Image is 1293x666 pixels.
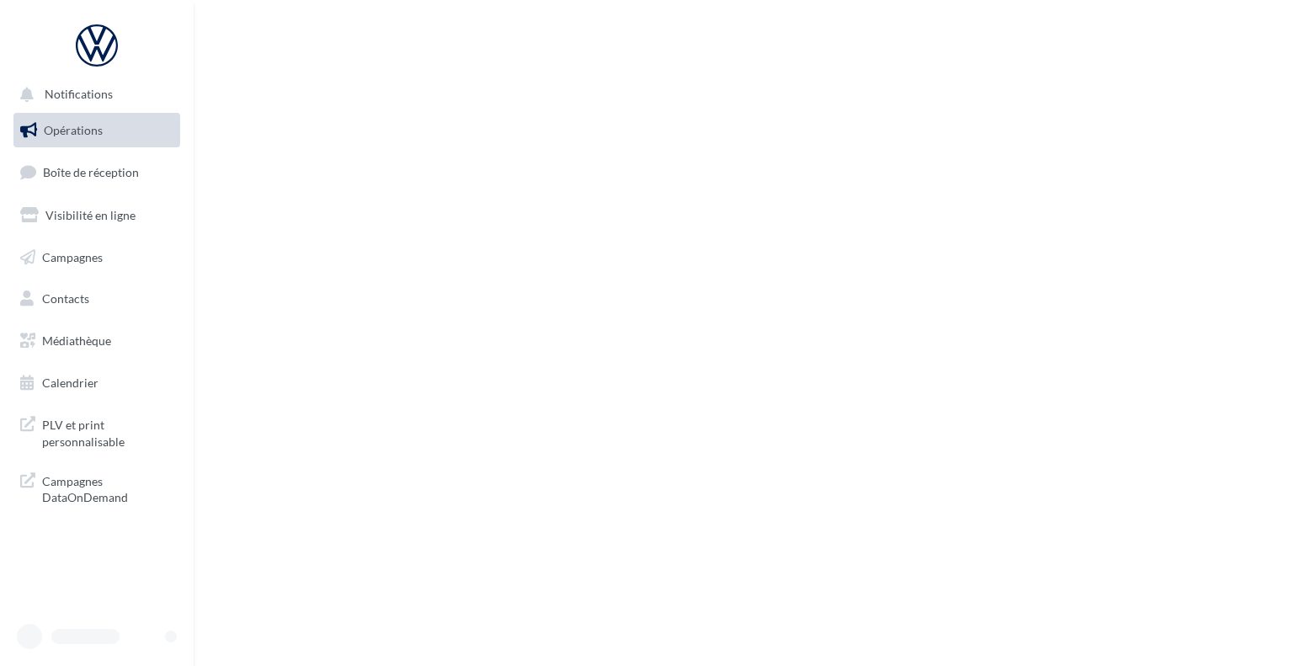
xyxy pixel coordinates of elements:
[42,249,103,264] span: Campagnes
[10,198,184,233] a: Visibilité en ligne
[10,407,184,456] a: PLV et print personnalisable
[42,470,173,506] span: Campagnes DataOnDemand
[45,88,113,102] span: Notifications
[45,208,136,222] span: Visibilité en ligne
[10,323,184,359] a: Médiathèque
[10,463,184,513] a: Campagnes DataOnDemand
[10,113,184,148] a: Opérations
[44,123,103,137] span: Opérations
[10,240,184,275] a: Campagnes
[42,376,98,390] span: Calendrier
[10,365,184,401] a: Calendrier
[42,333,111,348] span: Médiathèque
[42,291,89,306] span: Contacts
[10,281,184,317] a: Contacts
[43,165,139,179] span: Boîte de réception
[10,154,184,190] a: Boîte de réception
[42,413,173,450] span: PLV et print personnalisable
